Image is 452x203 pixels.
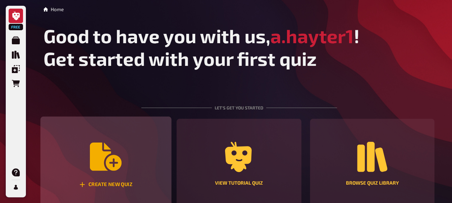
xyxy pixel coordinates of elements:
[141,87,337,119] div: Let's get you started
[346,181,399,186] div: Browse Quiz Library
[270,24,354,47] span: a.hayter1
[51,6,64,13] li: Home
[9,25,22,29] span: Free
[44,24,435,70] h1: Good to have you with us, ! Get started with your first quiz
[215,181,263,186] div: View tutorial quiz
[79,182,132,188] div: Create new quiz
